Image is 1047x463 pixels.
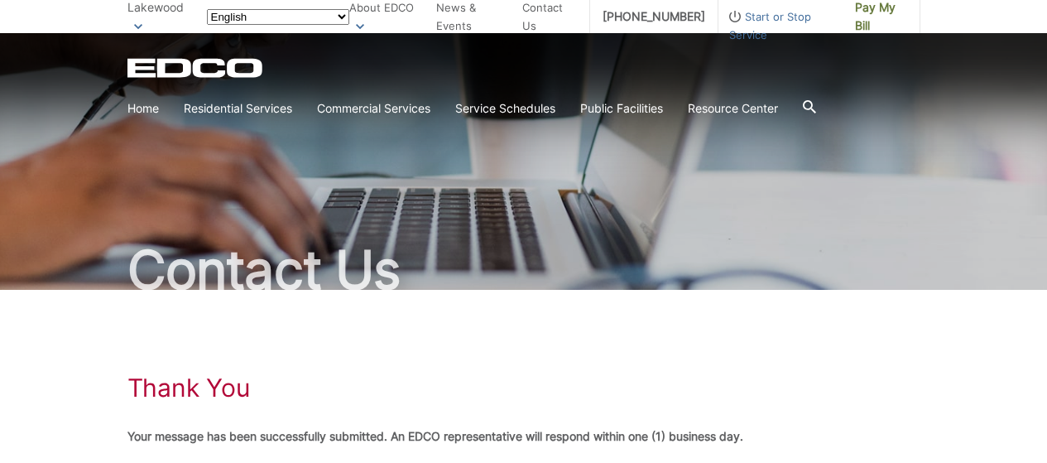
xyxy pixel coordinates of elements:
[184,99,292,118] a: Residential Services
[127,99,159,118] a: Home
[207,9,349,25] select: Select a language
[127,429,743,443] strong: Your message has been successfully submitted. An EDCO representative will respond within one (1) ...
[317,99,430,118] a: Commercial Services
[688,99,778,118] a: Resource Center
[127,58,265,78] a: EDCD logo. Return to the homepage.
[127,373,250,403] h1: Thank You
[127,244,920,297] h2: Contact Us
[580,99,663,118] a: Public Facilities
[455,99,555,118] a: Service Schedules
